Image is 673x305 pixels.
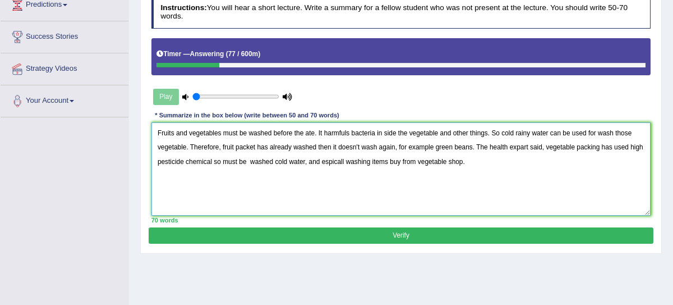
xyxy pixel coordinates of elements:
b: Answering [190,50,224,58]
h5: Timer — [156,51,260,58]
b: Instructions: [160,3,206,12]
div: 70 words [151,216,651,225]
div: * Summarize in the box below (write between 50 and 70 words) [151,111,343,121]
a: Success Stories [1,21,128,49]
b: ( [226,50,228,58]
b: ) [258,50,260,58]
button: Verify [149,227,653,244]
a: Your Account [1,85,128,113]
b: 77 / 600m [228,50,259,58]
a: Strategy Videos [1,53,128,81]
